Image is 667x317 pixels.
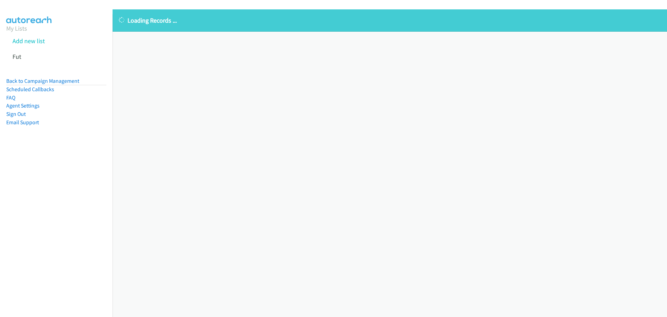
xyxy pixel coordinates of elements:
[6,94,15,101] a: FAQ
[6,86,54,93] a: Scheduled Callbacks
[6,78,79,84] a: Back to Campaign Management
[6,119,39,126] a: Email Support
[6,102,40,109] a: Agent Settings
[119,16,661,25] p: Loading Records ...
[13,53,21,61] a: Fut
[6,111,26,117] a: Sign Out
[6,24,27,32] a: My Lists
[13,37,45,45] a: Add new list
